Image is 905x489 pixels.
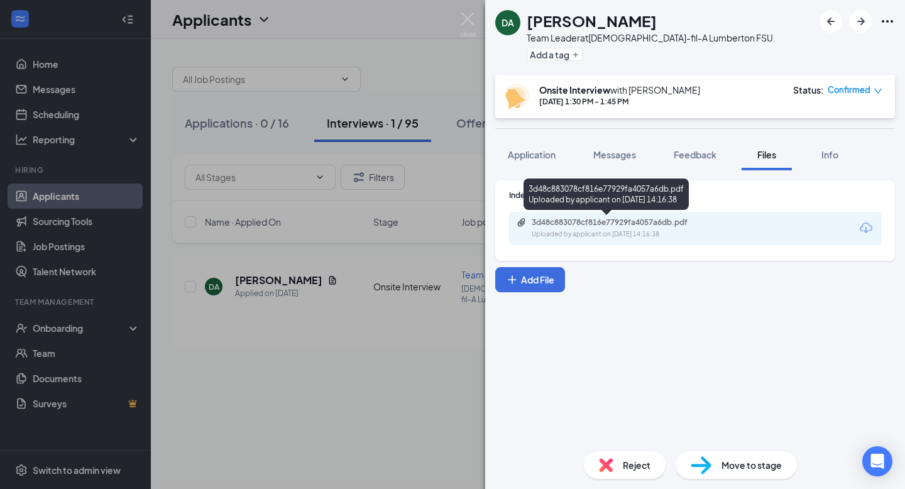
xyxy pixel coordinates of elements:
div: 3d48c883078cf816e77929fa4057a6db.pdf [532,217,708,228]
svg: ArrowRight [853,14,869,29]
span: Files [757,149,776,160]
div: Open Intercom Messenger [862,446,892,476]
div: Uploaded by applicant on [DATE] 14:16:38 [532,229,720,239]
div: Status : [793,84,824,96]
span: Info [821,149,838,160]
span: Reject [623,458,650,472]
div: DA [502,16,514,29]
button: ArrowLeftNew [820,10,842,33]
button: ArrowRight [850,10,872,33]
div: 3d48c883078cf816e77929fa4057a6db.pdf Uploaded by applicant on [DATE] 14:16:38 [524,179,689,210]
svg: ArrowLeftNew [823,14,838,29]
div: Indeed Resume [509,190,881,201]
span: Application [508,149,556,160]
button: PlusAdd a tag [527,48,583,61]
span: Confirmed [828,84,870,96]
svg: Download [858,221,874,236]
span: down [874,87,882,96]
b: Onsite Interview [539,84,610,96]
svg: Plus [572,51,579,58]
h1: [PERSON_NAME] [527,10,657,31]
span: Move to stage [721,458,782,472]
svg: Plus [506,273,518,286]
a: Paperclip3d48c883078cf816e77929fa4057a6db.pdfUploaded by applicant on [DATE] 14:16:38 [517,217,720,239]
span: Messages [593,149,636,160]
svg: Ellipses [880,14,895,29]
svg: Paperclip [517,217,527,228]
button: Add FilePlus [495,267,565,292]
span: Feedback [674,149,716,160]
div: [DATE] 1:30 PM - 1:45 PM [539,96,700,107]
div: Team Leader at [DEMOGRAPHIC_DATA]-fil-A Lumberton FSU [527,31,773,44]
div: with [PERSON_NAME] [539,84,700,96]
